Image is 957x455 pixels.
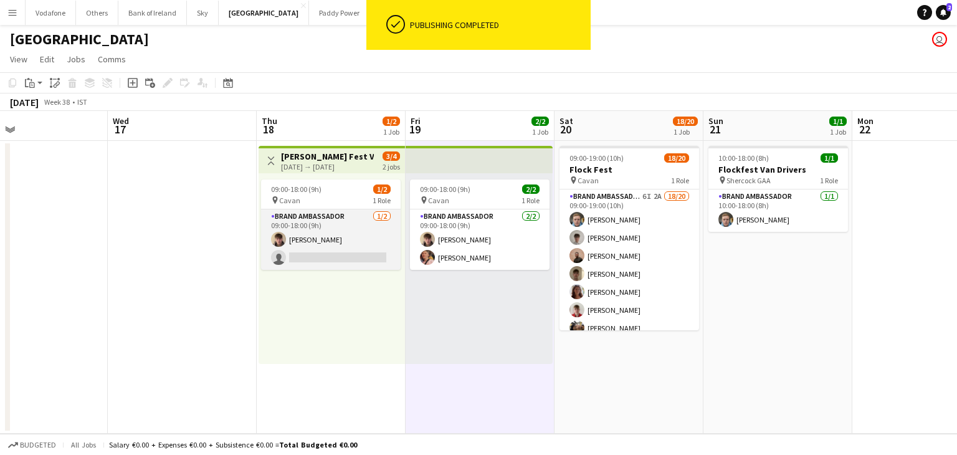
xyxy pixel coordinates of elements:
span: 1/1 [829,117,847,126]
div: [DATE] → [DATE] [281,162,374,171]
span: 19 [409,122,421,136]
button: Sky [187,1,219,25]
span: Cavan [578,176,599,185]
span: 18/20 [664,153,689,163]
span: 1 Role [373,196,391,205]
span: Week 38 [41,97,72,107]
div: 1 Job [532,127,548,136]
span: Wed [113,115,129,127]
span: Shercock GAA [726,176,771,185]
span: Total Budgeted €0.00 [279,440,357,449]
button: Budgeted [6,438,58,452]
span: 2 [946,3,952,11]
span: Comms [98,54,126,65]
a: Comms [93,51,131,67]
div: Publishing completed [410,19,586,31]
span: 1/2 [373,184,391,194]
span: 20 [558,122,573,136]
div: 1 Job [830,127,846,136]
span: 17 [111,122,129,136]
span: View [10,54,27,65]
app-user-avatar: Katie Shovlin [932,32,947,47]
span: Budgeted [20,441,56,449]
span: 18 [260,122,277,136]
button: Vodafone [26,1,76,25]
a: Jobs [62,51,90,67]
app-card-role: Brand Ambassador1/209:00-18:00 (9h)[PERSON_NAME] [261,209,401,270]
app-card-role: Brand Ambassador1/110:00-18:00 (8h)[PERSON_NAME] [708,189,848,232]
span: 10:00-18:00 (8h) [718,153,769,163]
app-job-card: 09:00-18:00 (9h)2/2 Cavan1 RoleBrand Ambassador2/209:00-18:00 (9h)[PERSON_NAME][PERSON_NAME] [410,180,550,270]
app-job-card: 09:00-19:00 (10h)18/20Flock Fest Cavan1 RoleBrand Ambassador6I2A18/2009:00-19:00 (10h)[PERSON_NAM... [559,146,699,330]
span: 1 Role [521,196,540,205]
span: Thu [262,115,277,127]
span: 2/2 [522,184,540,194]
div: 1 Job [383,127,399,136]
span: 3/4 [383,151,400,161]
app-card-role: Brand Ambassador2/209:00-18:00 (9h)[PERSON_NAME][PERSON_NAME] [410,209,550,270]
span: Sun [708,115,723,127]
div: [DATE] [10,96,39,108]
span: 21 [707,122,723,136]
span: 09:00-19:00 (10h) [569,153,624,163]
span: 1/2 [383,117,400,126]
span: 09:00-18:00 (9h) [420,184,470,194]
app-job-card: 09:00-18:00 (9h)1/2 Cavan1 RoleBrand Ambassador1/209:00-18:00 (9h)[PERSON_NAME] [261,180,401,270]
span: Mon [857,115,874,127]
button: Bank of Ireland [118,1,187,25]
button: Paddy Power [309,1,370,25]
span: Sat [559,115,573,127]
a: 2 [936,5,951,20]
div: 2 jobs [383,161,400,171]
span: 2/2 [531,117,549,126]
app-job-card: 10:00-18:00 (8h)1/1Flockfest Van Drivers Shercock GAA1 RoleBrand Ambassador1/110:00-18:00 (8h)[PE... [708,146,848,232]
span: 1 Role [820,176,838,185]
span: Cavan [428,196,449,205]
div: Salary €0.00 + Expenses €0.00 + Subsistence €0.00 = [109,440,357,449]
h3: Flockfest Van Drivers [708,164,848,175]
span: Fri [411,115,421,127]
span: Edit [40,54,54,65]
span: 09:00-18:00 (9h) [271,184,321,194]
h1: [GEOGRAPHIC_DATA] [10,30,149,49]
a: View [5,51,32,67]
h3: [PERSON_NAME] Fest VAN DRIVER [281,151,374,162]
span: Jobs [67,54,85,65]
div: IST [77,97,87,107]
div: 1 Job [674,127,697,136]
span: Cavan [279,196,300,205]
h3: Flock Fest [559,164,699,175]
span: 22 [855,122,874,136]
button: [GEOGRAPHIC_DATA] [219,1,309,25]
span: All jobs [69,440,98,449]
span: 18/20 [673,117,698,126]
button: Others [76,1,118,25]
span: 1/1 [821,153,838,163]
span: 1 Role [671,176,689,185]
a: Edit [35,51,59,67]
